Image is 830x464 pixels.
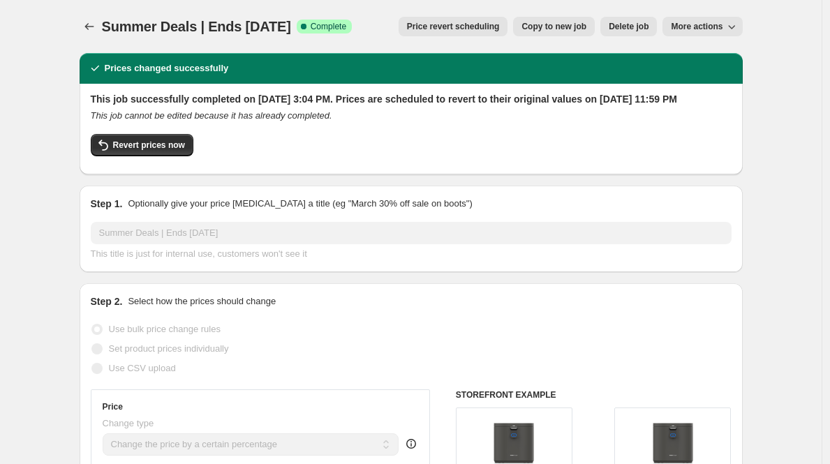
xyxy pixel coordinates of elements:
[103,401,123,412] h3: Price
[91,110,332,121] i: This job cannot be edited because it has already completed.
[311,21,346,32] span: Complete
[513,17,595,36] button: Copy to new job
[399,17,508,36] button: Price revert scheduling
[109,324,221,334] span: Use bulk price change rules
[128,197,472,211] p: Optionally give your price [MEDICAL_DATA] a title (eg "March 30% off sale on boots")
[109,363,176,373] span: Use CSV upload
[662,17,742,36] button: More actions
[671,21,722,32] span: More actions
[103,418,154,428] span: Change type
[128,294,276,308] p: Select how the prices should change
[109,343,229,354] span: Set product prices individually
[91,92,732,106] h2: This job successfully completed on [DATE] 3:04 PM. Prices are scheduled to revert to their origin...
[521,21,586,32] span: Copy to new job
[113,140,185,151] span: Revert prices now
[600,17,657,36] button: Delete job
[91,248,307,259] span: This title is just for internal use, customers won't see it
[102,19,291,34] span: Summer Deals | Ends [DATE]
[91,134,193,156] button: Revert prices now
[91,197,123,211] h2: Step 1.
[91,294,123,308] h2: Step 2.
[456,389,732,401] h6: STOREFRONT EXAMPLE
[105,61,229,75] h2: Prices changed successfully
[609,21,649,32] span: Delete job
[80,17,99,36] button: Price change jobs
[91,222,732,244] input: 30% off holiday sale
[407,21,500,32] span: Price revert scheduling
[404,437,418,451] div: help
